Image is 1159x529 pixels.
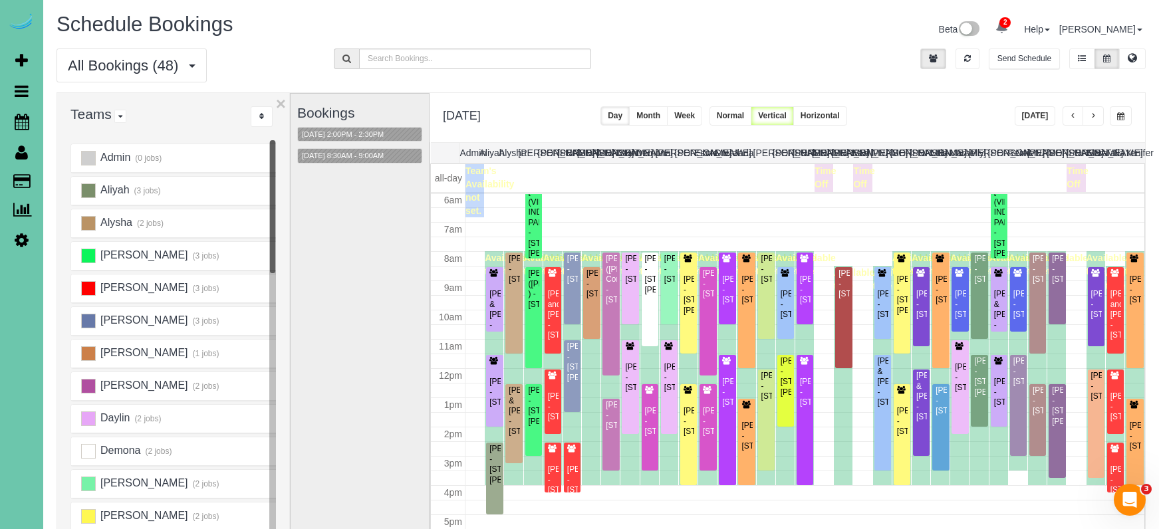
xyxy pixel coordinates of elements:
span: Available time [504,253,545,276]
th: Reinier [1007,143,1027,163]
div: [PERSON_NAME] & [PERSON_NAME] - [STREET_ADDRESS] [877,356,888,407]
i: Sort Teams [259,112,264,120]
span: 7am [444,224,462,235]
div: [PERSON_NAME] - [STREET_ADDRESS] [741,421,752,451]
h2: [DATE] [443,106,481,123]
th: [PERSON_NAME] [538,143,557,163]
button: Horizontal [793,106,847,126]
th: [PERSON_NAME] [870,143,890,163]
span: Available time [640,253,681,276]
div: [PERSON_NAME] (VIKING INDUSTRIAL PAINTING) - [STREET_ADDRESS][PERSON_NAME] [528,187,539,259]
th: [PERSON_NAME] [753,143,773,163]
div: [PERSON_NAME] & [PERSON_NAME] - [STREET_ADDRESS] [916,371,927,422]
div: [PERSON_NAME] - [STREET_ADDRESS] [567,254,578,284]
span: Available time [892,253,933,276]
span: 11am [439,341,462,352]
div: [PERSON_NAME] - [STREET_ADDRESS] [721,274,733,305]
div: [PERSON_NAME] - [STREET_ADDRESS] [1091,371,1102,401]
span: [PERSON_NAME] [98,477,188,488]
span: Available time [524,253,565,276]
span: Available time [1028,253,1069,276]
div: [PERSON_NAME] - [STREET_ADDRESS] [1110,465,1121,495]
div: [PERSON_NAME] - [STREET_ADDRESS] [799,377,811,407]
div: [PERSON_NAME] - [STREET_ADDRESS] [973,254,985,284]
span: Available time [873,267,914,291]
button: Week [667,106,702,126]
span: Available time [1106,267,1146,291]
th: [PERSON_NAME] [1047,143,1066,163]
span: All Bookings (48) [68,57,185,74]
th: [PERSON_NAME] [968,143,987,163]
th: Marbelly [949,143,968,163]
th: Demona [636,143,655,163]
span: [PERSON_NAME] [98,510,188,521]
div: [PERSON_NAME] - [STREET_ADDRESS] [954,362,966,393]
span: 10am [439,312,462,322]
span: Available time [950,253,991,276]
div: [PERSON_NAME] - [STREET_ADDRESS] [605,400,616,431]
span: Available time [563,253,603,276]
div: [PERSON_NAME] ([PERSON_NAME] ) - [STREET_ADDRESS] [528,268,539,310]
span: Team's Availability not set. [465,165,514,216]
div: [PERSON_NAME] - [STREET_ADDRESS] [799,274,811,305]
button: All Bookings (48) [57,49,207,82]
div: [PERSON_NAME] - [STREET_ADDRESS] [780,289,791,320]
div: [PERSON_NAME] - [STREET_ADDRESS] [489,377,500,407]
a: Help [1024,24,1050,35]
small: (2 jobs) [191,479,219,488]
div: [PERSON_NAME] - [STREET_ADDRESS] [1091,289,1102,320]
span: Available time [1047,253,1088,276]
div: [PERSON_NAME] - [STREET_ADDRESS] [702,268,713,299]
div: [PERSON_NAME] - [STREET_ADDRESS] [838,268,849,299]
div: [PERSON_NAME] - [STREET_ADDRESS] [664,362,675,393]
span: Demona [98,445,140,456]
small: (2 jobs) [133,414,162,423]
div: [PERSON_NAME] - [STREET_ADDRESS][PERSON_NAME] [644,254,656,295]
th: Siara [1086,143,1105,163]
th: [PERSON_NAME] [655,143,674,163]
div: [PERSON_NAME] - [STREET_ADDRESS] [741,274,752,305]
th: [PERSON_NAME] [596,143,616,163]
img: Automaid Logo [8,13,35,32]
div: [PERSON_NAME] - [STREET_ADDRESS] [508,254,519,284]
span: Available time [1087,253,1127,276]
th: [PERSON_NAME] [890,143,910,163]
span: 8am [444,253,462,264]
span: Available time [698,253,739,276]
span: Teams [70,106,112,122]
span: [PERSON_NAME] [98,314,188,326]
div: [PERSON_NAME] - [STREET_ADDRESS] [935,385,946,416]
span: Available time [969,253,1010,276]
div: [PERSON_NAME] - [STREET_ADDRESS] [547,391,559,422]
span: Available time [757,253,797,276]
div: [PERSON_NAME] - [STREET_ADDRESS][PERSON_NAME] [528,385,539,427]
span: 4pm [444,487,462,498]
span: Available time [582,253,622,276]
div: [PERSON_NAME] & [PERSON_NAME] - [STREET_ADDRESS] [993,289,1005,340]
span: Available time [620,253,661,276]
div: [PERSON_NAME] - [STREET_ADDRESS] [624,362,636,393]
div: [PERSON_NAME] and [PERSON_NAME] - [STREET_ADDRESS] [547,289,559,340]
th: Aliyah [479,143,498,163]
div: [PERSON_NAME] - [STREET_ADDRESS] [1129,421,1141,451]
div: ... [251,106,273,127]
div: [PERSON_NAME] - [STREET_ADDRESS][PERSON_NAME] [683,274,694,316]
span: Available time [601,253,642,276]
small: (0 jobs) [134,154,162,163]
th: [PERSON_NAME] [1067,143,1086,163]
span: 1pm [444,399,462,410]
div: [PERSON_NAME] - [STREET_ADDRESS] [1013,356,1024,387]
div: [PERSON_NAME] - [STREET_ADDRESS][PERSON_NAME] [973,356,985,397]
th: Alysha [499,143,518,163]
span: Available time [543,253,584,276]
div: [PERSON_NAME] - [STREET_ADDRESS] [1051,254,1063,284]
span: Available time [912,253,952,276]
span: Available time [989,253,1030,276]
button: [DATE] 8:30AM - 9:00AM [298,149,388,163]
div: [PERSON_NAME] - [STREET_ADDRESS] [1013,289,1024,320]
h3: Bookings [297,105,422,120]
span: Available time [1009,253,1049,276]
small: (2 jobs) [144,447,172,456]
div: [PERSON_NAME] - [STREET_ADDRESS] [624,254,636,284]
